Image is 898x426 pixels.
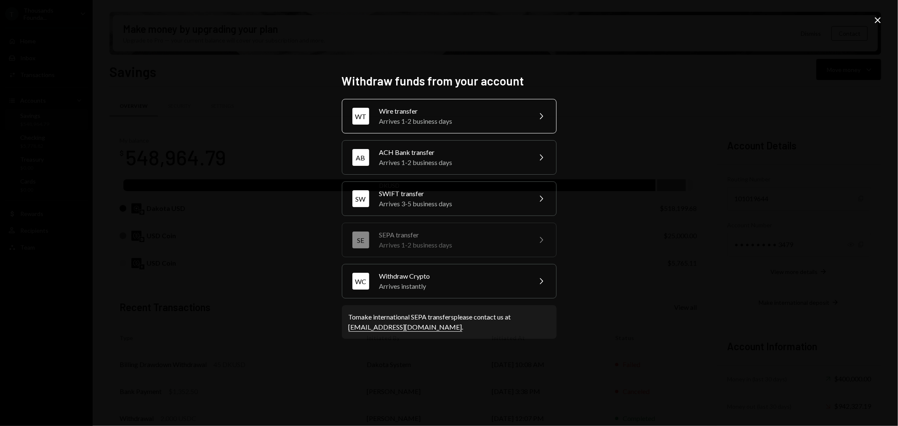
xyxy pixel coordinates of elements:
button: ABACH Bank transferArrives 1-2 business days [342,140,557,175]
div: Wire transfer [379,106,526,116]
div: SWIFT transfer [379,189,526,199]
div: Arrives instantly [379,281,526,291]
div: Arrives 3-5 business days [379,199,526,209]
button: SESEPA transferArrives 1-2 business days [342,223,557,257]
div: Arrives 1-2 business days [379,157,526,168]
div: SEPA transfer [379,230,526,240]
div: SW [352,190,369,207]
div: Withdraw Crypto [379,271,526,281]
div: AB [352,149,369,166]
h2: Withdraw funds from your account [342,73,557,89]
div: Arrives 1-2 business days [379,240,526,250]
div: ACH Bank transfer [379,147,526,157]
button: WCWithdraw CryptoArrives instantly [342,264,557,298]
div: SE [352,232,369,248]
div: WC [352,273,369,290]
div: WT [352,108,369,125]
button: SWSWIFT transferArrives 3-5 business days [342,181,557,216]
a: [EMAIL_ADDRESS][DOMAIN_NAME] [349,323,462,332]
button: WTWire transferArrives 1-2 business days [342,99,557,133]
div: To make international SEPA transfers please contact us at . [349,312,550,332]
div: Arrives 1-2 business days [379,116,526,126]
